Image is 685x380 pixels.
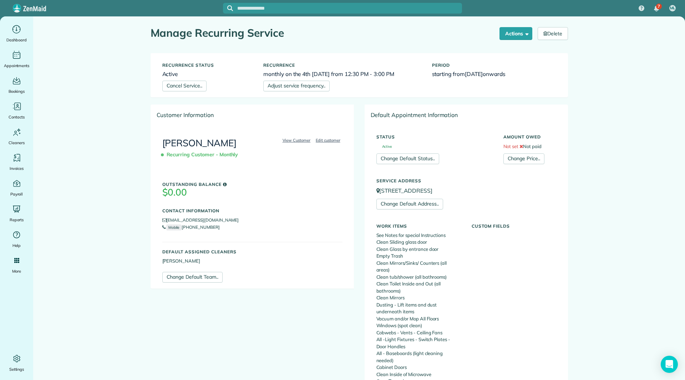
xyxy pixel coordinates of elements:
a: Payroll [3,178,30,198]
li: Cobwebs - Vents - Ceiling Fans [376,329,461,336]
button: Actions [499,27,532,40]
a: Delete [538,27,568,40]
li: Clean Mirrors/Sinks/ Counters (all areas) [376,260,461,274]
span: Invoices [10,165,24,172]
a: Change Price.. [503,153,544,164]
li: Clean Sliding glass door [376,239,461,246]
li: [PERSON_NAME] [162,258,342,265]
li: Clean Glass by entrance door [376,246,461,253]
span: 7 [658,4,660,9]
span: Bookings [9,88,25,95]
h5: Service Address [376,178,556,183]
span: Appointments [4,62,30,69]
h5: Period [432,63,556,67]
a: Bookings [3,75,30,95]
li: Clean Toilet Inside and Out (all bathrooms) [376,280,461,294]
a: View Customer [280,137,313,143]
button: Focus search [223,5,233,11]
small: Mobile [166,224,182,230]
h5: Recurrence status [162,63,253,67]
span: Help [12,242,21,249]
span: Payroll [10,191,23,198]
li: Windows (spot clean) [376,322,461,329]
span: Dashboard [6,36,27,44]
span: Contacts [9,113,25,121]
a: [PERSON_NAME] [162,137,237,149]
div: Customer Information [151,105,354,125]
li: Vacuum and/or Mop All Floors [376,315,461,323]
li: Clean tub/shower (all bathrooms) [376,274,461,281]
span: More [12,268,21,275]
h5: Custom Fields [472,224,556,228]
li: Clean Inside of Microwave [376,371,461,378]
span: Settings [9,366,24,373]
li: Empty Trash [376,253,461,260]
div: Open Intercom Messenger [661,356,678,373]
a: Change Default Status.. [376,153,439,164]
svg: Focus search [227,5,233,11]
h3: $0.00 [162,187,342,198]
li: [EMAIL_ADDRESS][DOMAIN_NAME] [162,217,342,224]
li: Clean Mirrors [376,294,461,302]
a: Change Default Address.. [376,199,443,209]
li: All -Light Fixtures - Switch Plates - Door Handles [376,336,461,350]
a: Invoices [3,152,30,172]
li: Cabinet Doors [376,364,461,371]
a: Edit customer [314,137,342,143]
a: Contacts [3,101,30,121]
a: Cancel Service.. [162,81,207,91]
li: Dusting - Lift items and dust underneath items [376,302,461,315]
span: ML [670,5,675,11]
li: See Notes for special Instructions [376,232,461,239]
h5: Recurrence [263,63,421,67]
h5: Work Items [376,224,461,228]
a: Dashboard [3,24,30,44]
a: Cleaners [3,126,30,146]
a: Settings [3,353,30,373]
h1: Manage Recurring Service [151,27,494,39]
div: 7 unread notifications [649,1,664,16]
h5: Contact Information [162,208,342,213]
h5: Amount Owed [503,135,556,139]
h6: Active [162,71,253,77]
a: Change Default Team.. [162,272,223,283]
h5: Status [376,135,493,139]
a: Mobile[PHONE_NUMBER] [162,224,220,230]
span: Reports [10,216,24,223]
h6: monthly on the 4th [DATE] from 12:30 PM - 3:00 PM [263,71,421,77]
a: Appointments [3,49,30,69]
span: Active [376,145,392,148]
li: All - Baseboards (light cleaning needed) [376,350,461,364]
h5: Outstanding Balance [162,182,342,187]
span: [DATE] [465,70,483,77]
p: [STREET_ADDRESS] [376,187,556,195]
a: Adjust service frequency.. [263,81,330,91]
h6: starting from onwards [432,71,556,77]
a: Reports [3,203,30,223]
span: Cleaners [9,139,25,146]
h5: Default Assigned Cleaners [162,249,342,254]
span: Not set [503,143,519,149]
span: Recurring Customer - Monthly [162,148,241,161]
div: Not paid [498,131,562,164]
div: Default Appointment Information [365,105,568,125]
a: Help [3,229,30,249]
